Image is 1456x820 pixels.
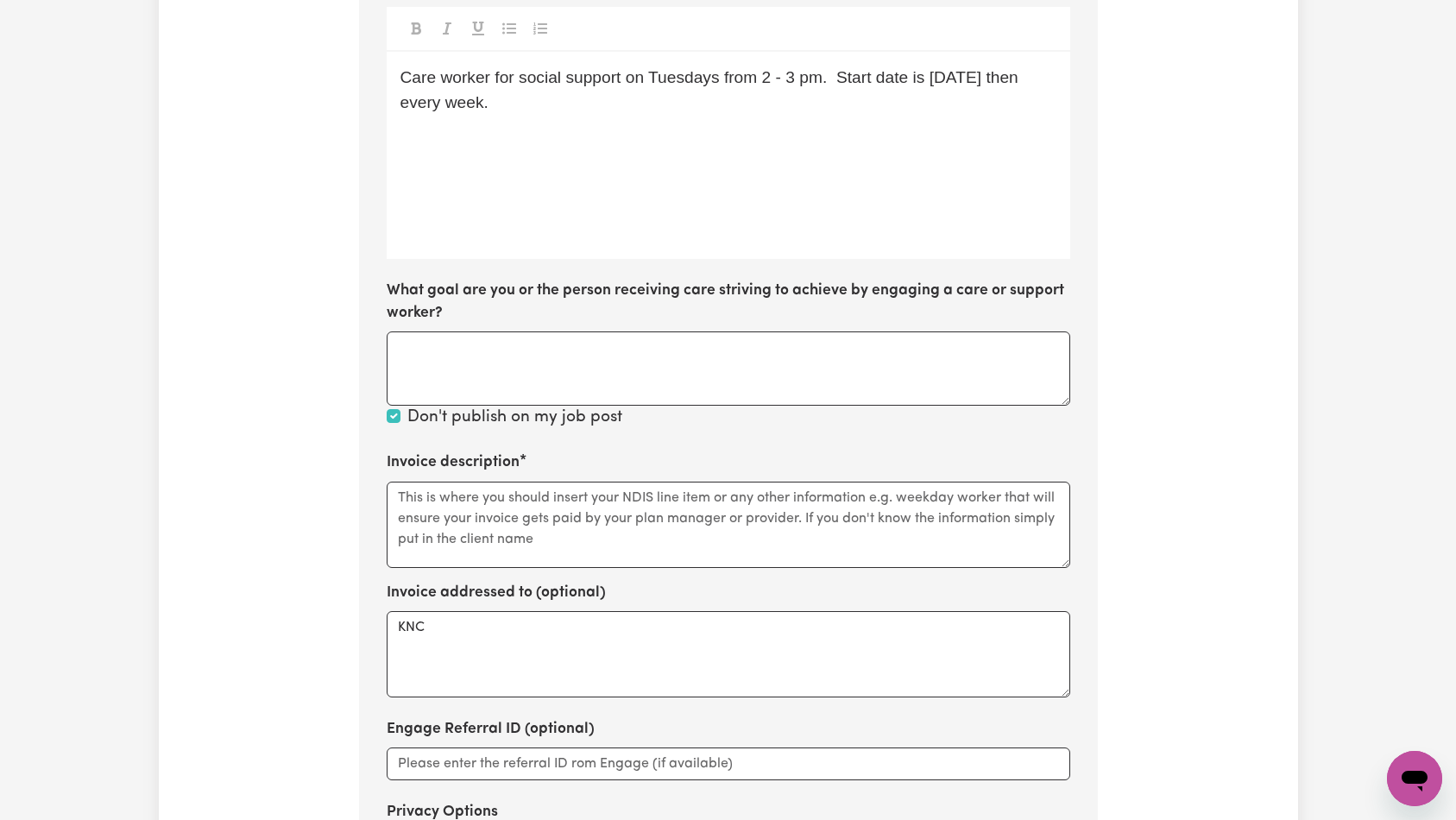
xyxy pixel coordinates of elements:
[387,582,606,604] label: Invoice addressed to (optional)
[387,718,595,741] label: Engage Referral ID (optional)
[404,17,428,40] button: Toggle undefined
[387,747,1070,780] input: Please enter the referral ID rom Engage (if available)
[435,17,459,40] button: Toggle undefined
[387,280,1070,325] label: What goal are you or the person receiving care striving to achieve by engaging a care or support ...
[1387,751,1442,806] iframe: Button to launch messaging window
[407,406,622,431] label: Don't publish on my job post
[466,17,490,40] button: Toggle undefined
[387,451,520,474] label: Invoice description
[400,68,1024,111] span: Care worker for social support on Tuesdays from 2 - 3 pm. Start date is [DATE] then every week.
[497,17,521,40] button: Toggle undefined
[387,611,1070,697] textarea: KNC
[528,17,552,40] button: Toggle undefined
